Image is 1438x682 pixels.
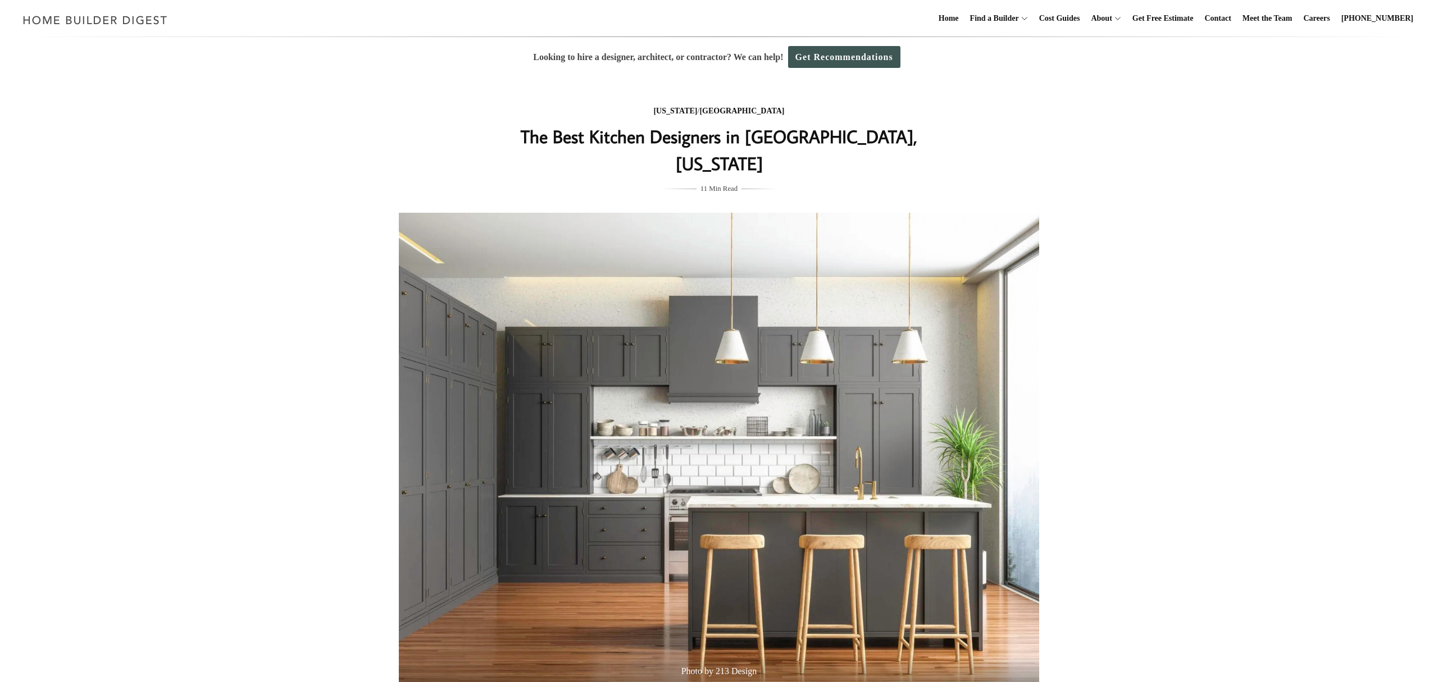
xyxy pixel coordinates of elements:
a: Cost Guides [1035,1,1085,36]
a: Contact [1200,1,1235,36]
img: Home Builder Digest [18,9,172,31]
a: Get Free Estimate [1128,1,1198,36]
span: 11 Min Read [700,182,738,195]
a: Get Recommendations [788,46,900,68]
a: Find a Builder [966,1,1019,36]
a: [US_STATE] [653,107,697,115]
div: / [495,104,943,118]
a: About [1086,1,1112,36]
a: [GEOGRAPHIC_DATA] [699,107,784,115]
a: Careers [1299,1,1335,36]
a: Meet the Team [1238,1,1297,36]
h1: The Best Kitchen Designers in [GEOGRAPHIC_DATA], [US_STATE] [495,123,943,177]
a: [PHONE_NUMBER] [1337,1,1418,36]
a: Home [934,1,963,36]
